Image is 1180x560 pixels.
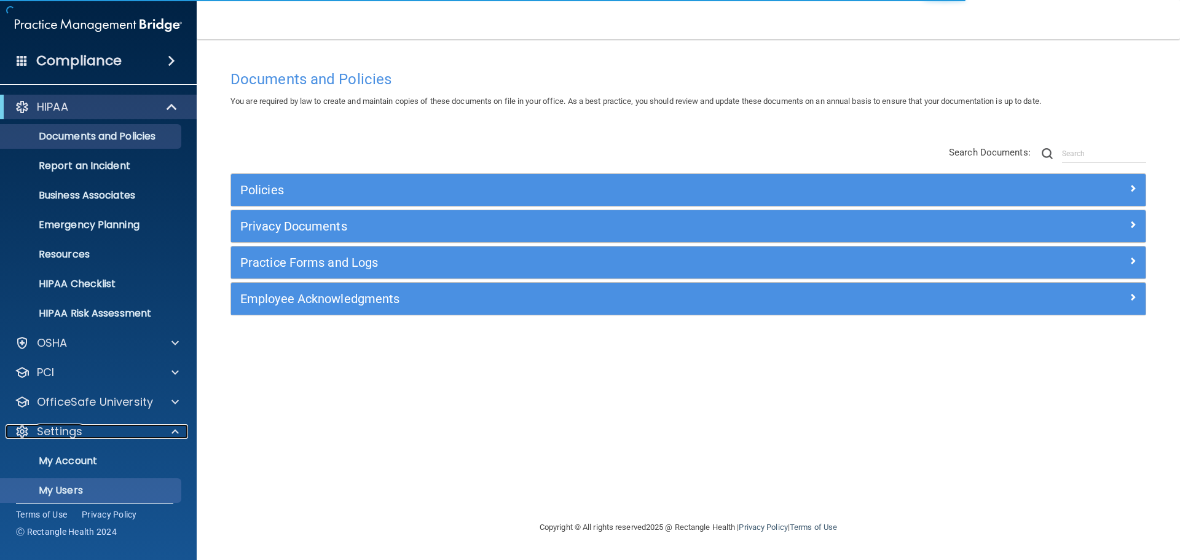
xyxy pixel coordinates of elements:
[949,147,1031,158] span: Search Documents:
[240,256,908,269] h5: Practice Forms and Logs
[15,100,178,114] a: HIPAA
[1062,144,1146,163] input: Search
[16,526,117,538] span: Ⓒ Rectangle Health 2024
[37,100,68,114] p: HIPAA
[1042,148,1053,159] img: ic-search.3b580494.png
[240,253,1136,272] a: Practice Forms and Logs
[37,336,68,350] p: OSHA
[37,365,54,380] p: PCI
[8,307,176,320] p: HIPAA Risk Assessment
[464,508,913,547] div: Copyright © All rights reserved 2025 @ Rectangle Health | |
[8,278,176,290] p: HIPAA Checklist
[15,336,179,350] a: OSHA
[240,219,908,233] h5: Privacy Documents
[230,71,1146,87] h4: Documents and Policies
[240,183,908,197] h5: Policies
[8,189,176,202] p: Business Associates
[240,289,1136,309] a: Employee Acknowledgments
[36,52,122,69] h4: Compliance
[240,292,908,306] h5: Employee Acknowledgments
[739,523,787,532] a: Privacy Policy
[37,395,153,409] p: OfficeSafe University
[8,219,176,231] p: Emergency Planning
[15,13,182,37] img: PMB logo
[230,97,1041,106] span: You are required by law to create and maintain copies of these documents on file in your office. ...
[15,395,179,409] a: OfficeSafe University
[790,523,837,532] a: Terms of Use
[82,508,137,521] a: Privacy Policy
[8,455,176,467] p: My Account
[37,424,82,439] p: Settings
[8,160,176,172] p: Report an Incident
[8,484,176,497] p: My Users
[15,424,179,439] a: Settings
[15,365,179,380] a: PCI
[8,248,176,261] p: Resources
[16,508,67,521] a: Terms of Use
[8,130,176,143] p: Documents and Policies
[240,180,1136,200] a: Policies
[240,216,1136,236] a: Privacy Documents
